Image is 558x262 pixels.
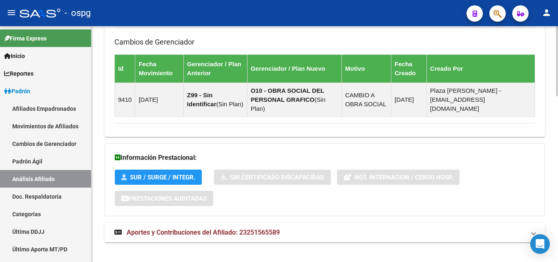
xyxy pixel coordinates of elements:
span: Reportes [4,69,33,78]
span: Not. Internacion / Censo Hosp. [355,174,453,181]
span: Sin Plan [251,96,326,112]
th: Motivo [341,54,391,83]
span: Aportes y Contribuciones del Afiliado: 23251565589 [127,228,280,236]
td: [DATE] [135,83,183,116]
mat-icon: person [542,8,551,18]
mat-icon: menu [7,8,16,18]
strong: O10 - OBRA SOCIAL DEL PERSONAL GRAFICO [251,87,324,103]
td: Plaza [PERSON_NAME] - [EMAIL_ADDRESS][DOMAIN_NAME] [426,83,535,116]
th: Fecha Movimiento [135,54,183,83]
th: Creado Por [426,54,535,83]
td: 9410 [115,83,135,116]
span: Sin Certificado Discapacidad [230,174,324,181]
span: Inicio [4,52,25,60]
h3: Cambios de Gerenciador [114,36,535,48]
td: CAMBIO A OBRA SOCIAL [341,83,391,116]
mat-expansion-panel-header: Aportes y Contribuciones del Afiliado: 23251565589 [105,223,545,242]
div: Open Intercom Messenger [530,234,550,254]
td: ( ) [247,83,341,116]
button: Not. Internacion / Censo Hosp. [337,170,460,185]
span: SUR / SURGE / INTEGR. [130,174,195,181]
button: SUR / SURGE / INTEGR. [115,170,202,185]
td: [DATE] [391,83,427,116]
button: Sin Certificado Discapacidad [214,170,331,185]
span: Prestaciones Auditadas [128,195,207,202]
th: Fecha Creado [391,54,427,83]
td: ( ) [183,83,247,116]
th: Id [115,54,135,83]
span: Firma Express [4,34,47,43]
span: - ospg [65,4,91,22]
span: Padrón [4,87,30,96]
th: Gerenciador / Plan Anterior [183,54,247,83]
button: Prestaciones Auditadas [115,191,213,206]
th: Gerenciador / Plan Nuevo [247,54,341,83]
strong: Z99 - Sin Identificar [187,92,217,107]
h3: Información Prestacional: [115,152,535,163]
span: Sin Plan [219,101,241,107]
